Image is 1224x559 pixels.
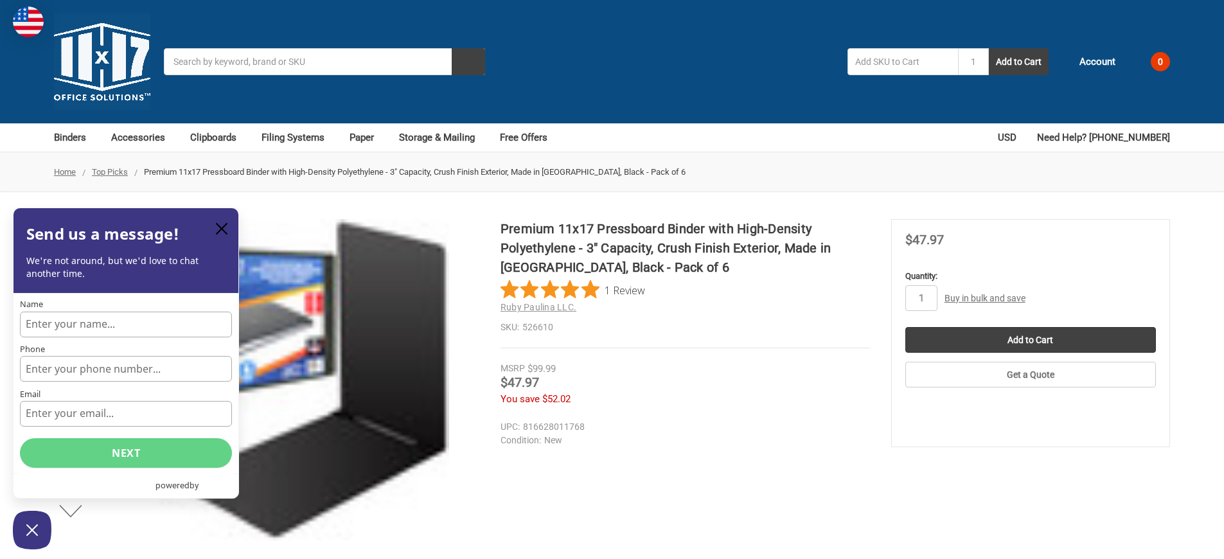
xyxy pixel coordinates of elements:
input: Add SKU to Cart [847,48,958,75]
span: Premium 11x17 Pressboard Binder with High-Density Polyethylene - 3" Capacity, Crush Finish Exteri... [144,167,686,177]
dt: Condition: [501,434,541,447]
h2: Send us a message! [26,221,180,247]
input: Phone [20,356,232,382]
span: You save [501,393,540,405]
span: $99.99 [528,363,556,375]
a: 0 [1129,45,1170,78]
label: Email [20,390,232,398]
a: Top Picks [92,167,128,177]
dt: UPC: [501,420,520,434]
span: Account [1079,55,1115,69]
h1: Premium 11x17 Pressboard Binder with High-Density Polyethylene - 3" Capacity, Crush Finish Exteri... [501,219,870,277]
label: Quantity: [905,270,1156,283]
label: Phone [20,345,232,353]
input: Add to Cart [905,327,1156,353]
input: Name [20,311,232,337]
button: Next [20,438,232,467]
a: Account [1062,45,1115,78]
span: powered [155,477,190,493]
span: by [190,477,199,493]
a: Ruby Paulina LLC. [501,302,576,312]
span: $47.97 [905,232,944,247]
button: Rated 5 out of 5 stars from 1 reviews. Jump to reviews. [501,280,645,299]
dd: 816628011768 [501,420,864,434]
span: 1 Review [605,280,645,299]
dd: 526610 [501,321,870,334]
label: Name [20,300,232,308]
a: Storage & Mailing [399,123,486,152]
span: $47.97 [501,375,539,390]
a: Need Help? [PHONE_NUMBER] [1037,123,1170,152]
span: 0 [1151,52,1170,71]
img: 11x17.com [54,13,150,110]
a: USD [998,123,1024,152]
a: Filing Systems [262,123,336,152]
a: Powered by Olark [155,474,238,498]
p: We're not around, but we'd love to chat another time. [26,254,226,281]
div: olark chatbox [13,208,239,499]
input: Search by keyword, brand or SKU [164,48,485,75]
a: Paper [350,123,386,152]
button: Add to Cart [989,48,1049,75]
span: $52.02 [542,393,571,405]
a: Buy in bulk and save [945,293,1025,303]
img: Premium 11x17 Pressboard Binder with High-Density Polyethylene - 3" Capacity, Crush Finish Exteri... [128,219,449,540]
a: Binders [54,123,98,152]
a: Home [54,167,76,177]
div: MSRP [501,362,525,375]
img: duty and tax information for United States [13,6,44,37]
dt: SKU: [501,321,519,334]
a: Clipboards [190,123,248,152]
a: Free Offers [500,123,547,152]
input: Email [20,400,232,426]
a: Accessories [111,123,177,152]
button: close chatbox [211,219,232,238]
button: Close Chatbox [13,511,51,549]
dd: New [501,434,864,447]
button: Get a Quote [905,362,1156,387]
button: Next [51,498,91,524]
